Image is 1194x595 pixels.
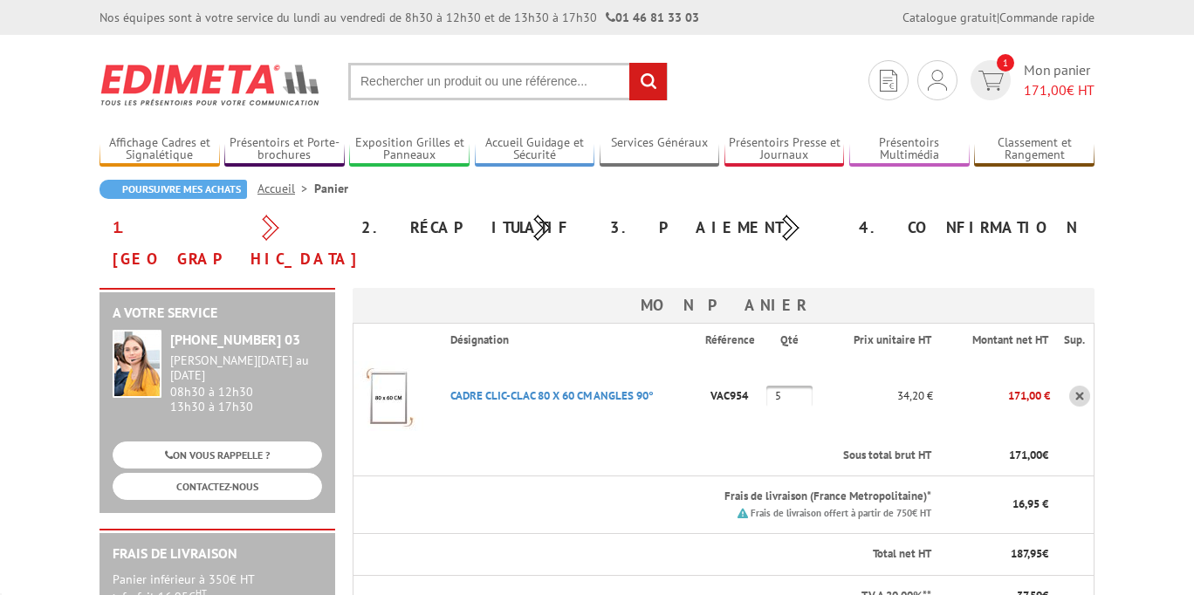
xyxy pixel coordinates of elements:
[738,508,748,518] img: picto.png
[99,9,699,26] div: Nos équipes sont à votre service du lundi au vendredi de 8h30 à 12h30 et de 13h30 à 17h30
[113,546,322,562] h2: Frais de Livraison
[99,180,247,199] a: Poursuivre mes achats
[113,441,322,468] a: ON VOUS RAPPELLE ?
[974,135,1094,164] a: Classement et Rangement
[902,9,1094,26] div: |
[170,331,300,348] strong: [PHONE_NUMBER] 03
[947,332,1048,349] p: Montant net HT
[766,324,821,357] th: Qté
[933,380,1050,411] p: 171,00 €
[999,10,1094,25] a: Commande rapide
[947,546,1048,563] p: €
[629,63,667,100] input: rechercher
[1011,546,1042,561] span: 187,95
[1024,80,1094,100] span: € HT
[997,54,1014,72] span: 1
[821,380,932,411] p: 34,20 €
[475,135,595,164] a: Accueil Guidage et Sécurité
[450,388,654,403] a: CADRE CLIC-CLAC 80 X 60 CM ANGLES 90°
[1050,324,1094,357] th: Sup.
[705,380,766,411] p: VAC954
[751,507,931,519] small: Frais de livraison offert à partir de 750€ HT
[348,212,597,243] div: 2. Récapitulatif
[353,288,1094,323] h3: Mon panier
[170,353,322,383] div: [PERSON_NAME][DATE] au [DATE]
[99,212,348,275] div: 1. [GEOGRAPHIC_DATA]
[978,71,1004,91] img: devis rapide
[450,489,930,505] p: Frais de livraison (France Metropolitaine)*
[705,332,765,349] p: Référence
[1024,60,1094,100] span: Mon panier
[947,448,1048,464] p: €
[436,435,932,476] th: Sous total brut HT
[835,332,930,349] p: Prix unitaire HT
[928,70,947,91] img: devis rapide
[600,135,720,164] a: Services Généraux
[597,212,846,243] div: 3. Paiement
[349,135,470,164] a: Exposition Grilles et Panneaux
[353,361,423,431] img: CADRE CLIC-CLAC 80 X 60 CM ANGLES 90°
[966,60,1094,100] a: devis rapide 1 Mon panier 171,00€ HT
[902,10,997,25] a: Catalogue gratuit
[99,52,322,117] img: Edimeta
[348,63,668,100] input: Rechercher un produit ou une référence...
[880,70,897,92] img: devis rapide
[1024,81,1067,99] span: 171,00
[99,135,220,164] a: Affichage Cadres et Signalétique
[113,305,322,321] h2: A votre service
[113,330,161,398] img: widget-service.jpg
[170,353,322,414] div: 08h30 à 12h30 13h30 à 17h30
[314,180,348,197] li: Panier
[849,135,970,164] a: Présentoirs Multimédia
[367,546,931,563] p: Total net HT
[1009,448,1042,462] span: 171,00
[724,135,845,164] a: Présentoirs Presse et Journaux
[113,473,322,500] a: CONTACTEZ-NOUS
[1012,496,1048,511] span: 16,95 €
[606,10,699,25] strong: 01 46 81 33 03
[436,324,705,357] th: Désignation
[257,181,314,196] a: Accueil
[846,212,1094,243] div: 4. Confirmation
[224,135,345,164] a: Présentoirs et Porte-brochures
